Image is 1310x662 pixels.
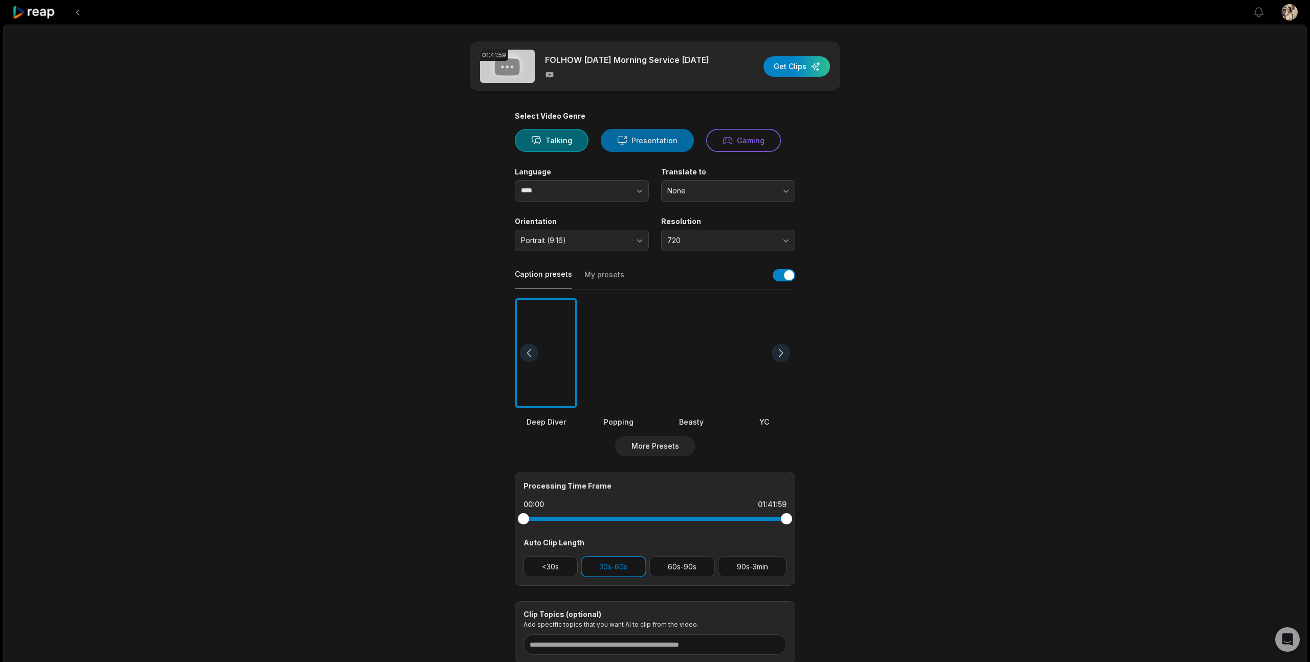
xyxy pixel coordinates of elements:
[523,537,787,548] div: Auto Clip Length
[480,50,508,61] div: 01:41:59
[523,480,787,491] div: Processing Time Frame
[545,54,709,66] p: FOLHOW [DATE] Morning Service [DATE]
[763,56,830,77] button: Get Clips
[523,556,578,577] button: <30s
[718,556,787,577] button: 90s-3min
[660,416,723,427] div: Beasty
[1275,627,1300,652] div: Open Intercom Messenger
[758,499,787,510] div: 01:41:59
[521,236,628,245] span: Portrait (9:16)
[601,129,694,152] button: Presentation
[584,270,624,289] button: My presets
[515,269,572,289] button: Caption presets
[515,230,649,251] button: Portrait (9:16)
[667,186,775,195] span: None
[615,436,695,456] button: More Presets
[515,416,577,427] div: Deep Diver
[523,499,544,510] div: 00:00
[661,217,795,226] label: Resolution
[587,416,650,427] div: Popping
[515,217,649,226] label: Orientation
[661,230,795,251] button: 720
[667,236,775,245] span: 720
[523,621,787,628] p: Add specific topics that you want AI to clip from the video.
[515,129,588,152] button: Talking
[515,112,795,121] div: Select Video Genre
[706,129,781,152] button: Gaming
[661,167,795,176] label: Translate to
[733,416,795,427] div: YC
[581,556,646,577] button: 30s-60s
[523,610,787,619] div: Clip Topics (optional)
[649,556,715,577] button: 60s-90s
[515,167,649,176] label: Language
[661,180,795,202] button: None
